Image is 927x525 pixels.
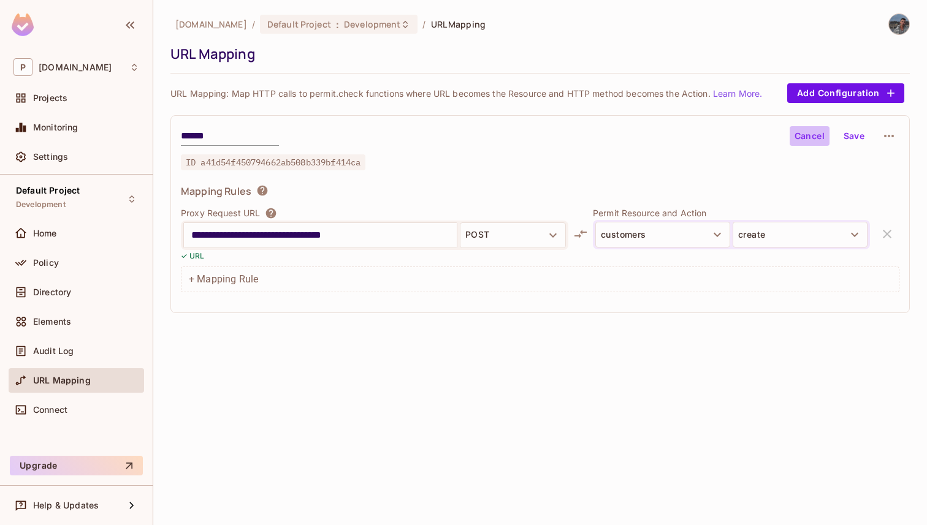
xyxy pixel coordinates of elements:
[834,126,874,146] button: Save
[787,83,904,103] button: Add Configuration
[33,405,67,415] span: Connect
[170,88,762,99] p: URL Mapping: Map HTTP calls to permit.check functions where URL becomes the Resource and HTTP met...
[33,123,78,132] span: Monitoring
[10,456,143,475] button: Upgrade
[33,229,57,238] span: Home
[181,250,205,262] p: ✓ URL
[13,58,32,76] span: P
[335,20,340,29] span: :
[431,18,486,30] span: URL Mapping
[181,154,365,170] span: ID a41d54f450794662ab508b339bf414ca
[12,13,34,36] img: SReyMgAAAABJRU5ErkJggg==
[16,186,80,195] span: Default Project
[181,266,899,292] div: + Mapping Rule
[175,18,247,30] span: the active workspace
[181,184,251,198] span: Mapping Rules
[33,287,71,297] span: Directory
[713,88,762,99] a: Learn More.
[889,14,909,34] img: Alon Boshi
[344,18,400,30] span: Development
[33,376,91,385] span: URL Mapping
[33,93,67,103] span: Projects
[460,222,566,248] button: POST
[33,317,71,327] span: Elements
[181,207,260,219] p: Proxy Request URL
[790,126,830,146] button: Cancel
[170,45,904,63] div: URL Mapping
[16,200,66,210] span: Development
[733,222,868,247] button: create
[267,18,331,30] span: Default Project
[252,18,255,30] li: /
[422,18,425,30] li: /
[39,62,112,72] span: Workspace: permit.io
[33,258,59,268] span: Policy
[33,152,68,162] span: Settings
[595,222,730,247] button: customers
[593,207,870,219] p: Permit Resource and Action
[33,346,74,356] span: Audit Log
[33,500,99,510] span: Help & Updates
